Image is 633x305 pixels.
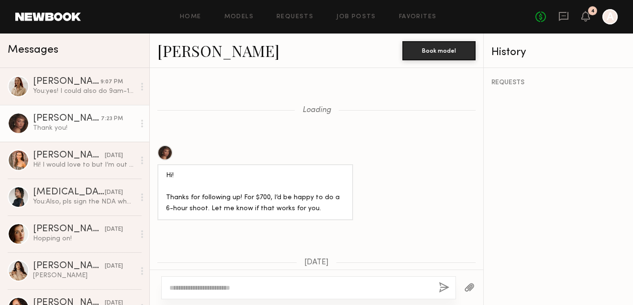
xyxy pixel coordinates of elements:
a: Book model [402,46,476,54]
div: [PERSON_NAME] [33,114,101,124]
button: Book model [402,41,476,60]
div: [PERSON_NAME] [33,77,100,87]
div: REQUESTS [491,79,625,86]
div: History [491,47,625,58]
div: [PERSON_NAME] [33,151,105,160]
a: Job Posts [336,14,376,20]
a: A [602,9,618,24]
a: Requests [277,14,313,20]
a: Favorites [399,14,437,20]
div: Hopping on! [33,234,135,243]
div: [DATE] [105,188,123,197]
div: Thank you! [33,124,135,133]
span: Messages [8,45,58,56]
a: [PERSON_NAME] [157,40,279,61]
a: Models [224,14,254,20]
div: 9:07 PM [100,78,123,87]
div: [DATE] [105,262,123,271]
div: You: yes! I could also do 9am-11am or 1:30pm-3:30pm [33,87,135,96]
span: [DATE] [304,259,329,267]
span: Loading [302,106,331,114]
div: You: Also, pls sign the NDA when you can! [33,197,135,206]
div: 4 [591,9,595,14]
div: [DATE] [105,151,123,160]
div: Hi! Thanks for following up! For $700, I’d be happy to do a 6-hour shoot. Let me know if that wor... [166,170,344,215]
a: Home [180,14,201,20]
div: [MEDICAL_DATA][PERSON_NAME] [33,188,105,197]
div: [PERSON_NAME] [33,261,105,271]
div: Hi! I would love to but I’m out of town [DATE] and [DATE] only. If there are other shoot dates, p... [33,160,135,169]
div: [PERSON_NAME] [33,271,135,280]
div: [PERSON_NAME] [33,225,105,234]
div: [DATE] [105,225,123,234]
div: 7:23 PM [101,114,123,124]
